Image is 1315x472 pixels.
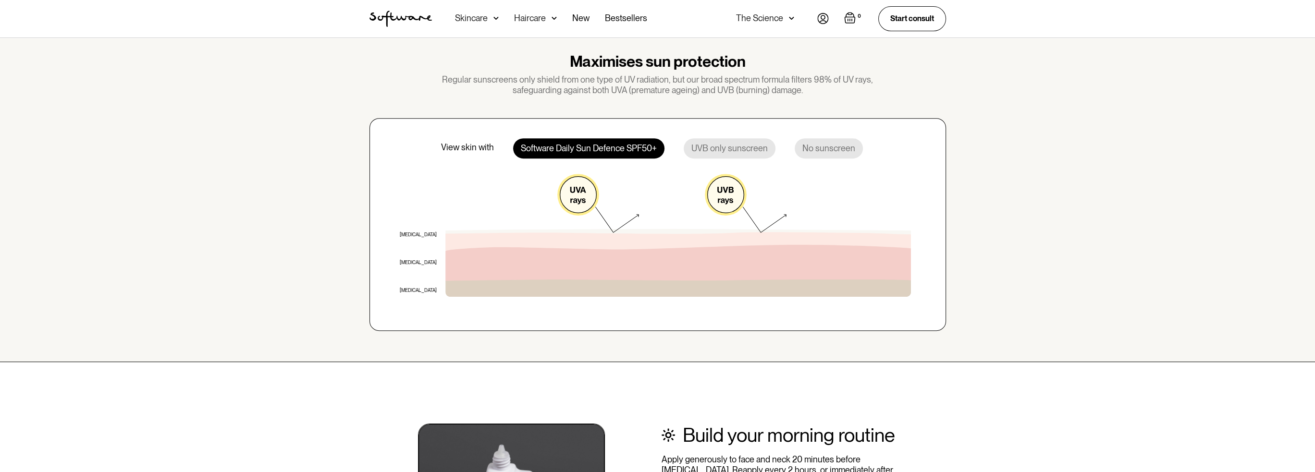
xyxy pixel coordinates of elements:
[789,13,794,23] img: arrow down
[557,174,599,216] img: UVA rays illustration icon
[684,138,775,158] div: UVB only sunscreen
[683,424,895,447] h2: Build your morning routine
[369,11,432,27] a: home
[856,12,863,21] div: 0
[400,259,437,265] div: [MEDICAL_DATA]
[552,13,557,23] img: arrow down
[430,74,885,95] div: Regular sunscreens only shield from one type of UV radiation, but our broad spectrum formula filt...
[844,12,863,25] a: Open empty cart
[736,13,783,23] div: The Science
[455,13,488,23] div: Skincare
[445,219,911,297] img: DSD skin image
[369,11,432,27] img: Software Logo
[400,287,437,293] div: [MEDICAL_DATA]
[493,13,499,23] img: arrow down
[569,52,745,71] h2: Maximises sun protection
[705,174,747,216] img: UVB rays illustration icon
[513,138,664,158] div: Software Daily Sun Defence SPF50+
[878,6,946,31] a: Start consult
[400,231,437,237] div: [MEDICAL_DATA]
[795,138,863,158] div: No sunscreen
[514,13,546,23] div: Haircare
[441,142,494,153] div: View skin with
